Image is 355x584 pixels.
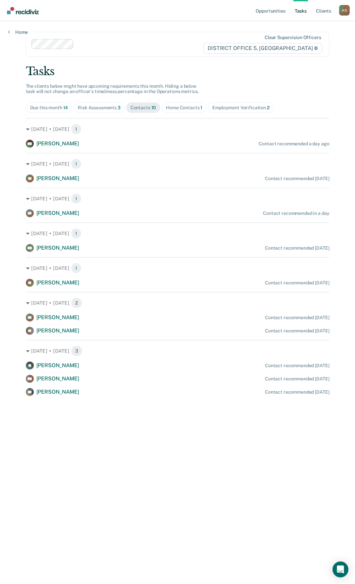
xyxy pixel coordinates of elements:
[36,375,79,382] span: [PERSON_NAME]
[7,7,39,14] img: Recidiviz
[36,175,79,181] span: [PERSON_NAME]
[265,376,329,382] div: Contact recommended [DATE]
[26,65,330,78] div: Tasks
[265,328,329,334] div: Contact recommended [DATE]
[265,245,329,251] div: Contact recommended [DATE]
[36,327,79,334] span: [PERSON_NAME]
[203,43,322,54] span: DISTRICT OFFICE 5, [GEOGRAPHIC_DATA]
[71,193,81,204] span: 1
[265,389,329,395] div: Contact recommended [DATE]
[36,362,79,368] span: [PERSON_NAME]
[36,279,79,286] span: [PERSON_NAME]
[212,105,270,111] div: Employment Verification
[63,105,68,110] span: 14
[71,124,81,134] span: 1
[267,105,270,110] span: 2
[36,245,79,251] span: [PERSON_NAME]
[26,83,199,94] span: The clients below might have upcoming requirements this month. Hiding a below task will not chang...
[130,105,156,111] div: Contacts
[26,124,330,134] div: [DATE] • [DATE] 1
[36,314,79,320] span: [PERSON_NAME]
[200,105,202,110] span: 1
[30,105,68,111] div: Due this month
[339,5,350,16] button: Profile dropdown button
[339,5,350,16] div: H D
[36,389,79,395] span: [PERSON_NAME]
[36,140,79,147] span: [PERSON_NAME]
[26,228,330,239] div: [DATE] • [DATE] 1
[36,210,79,216] span: [PERSON_NAME]
[265,280,329,286] div: Contact recommended [DATE]
[332,561,348,577] div: Open Intercom Messenger
[166,105,202,111] div: Home Contacts
[26,159,330,169] div: [DATE] • [DATE] 1
[259,141,329,147] div: Contact recommended a day ago
[265,176,329,181] div: Contact recommended [DATE]
[118,105,121,110] span: 3
[26,263,330,273] div: [DATE] • [DATE] 1
[78,105,121,111] div: Risk Assessments
[265,315,329,320] div: Contact recommended [DATE]
[151,105,156,110] span: 10
[71,346,82,356] span: 3
[71,228,81,239] span: 1
[265,363,329,368] div: Contact recommended [DATE]
[26,193,330,204] div: [DATE] • [DATE] 1
[265,35,321,40] div: Clear supervision officers
[263,211,329,216] div: Contact recommended in a day
[71,298,82,308] span: 2
[26,298,330,308] div: [DATE] • [DATE] 2
[26,346,330,356] div: [DATE] • [DATE] 3
[8,29,28,35] a: Home
[71,263,81,273] span: 1
[71,159,81,169] span: 1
